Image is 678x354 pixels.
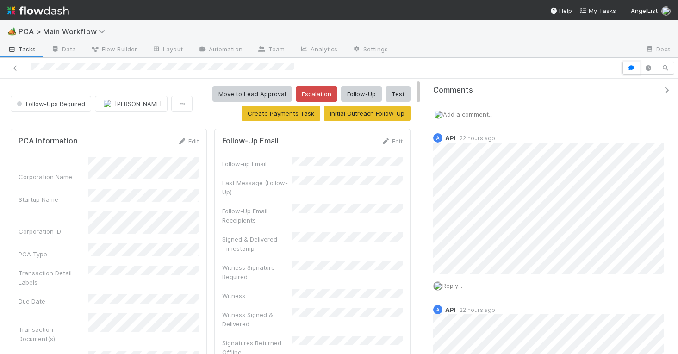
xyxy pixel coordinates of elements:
a: Analytics [292,43,345,57]
div: Due Date [19,297,88,306]
span: Follow-Ups Required [15,100,85,107]
div: Follow-Up Email Receipients [222,206,292,225]
span: 🏕️ [7,27,17,35]
button: [PERSON_NAME] [95,96,168,112]
button: Follow-Up [341,86,382,102]
div: API [433,305,442,314]
span: Flow Builder [91,44,137,54]
div: Follow-up Email [222,159,292,168]
button: Escalation [296,86,337,102]
div: Startup Name [19,195,88,204]
div: Witness Signature Required [222,263,292,281]
a: Flow Builder [83,43,144,57]
span: 22 hours ago [456,306,495,313]
img: avatar_784ea27d-2d59-4749-b480-57d513651deb.png [433,281,442,291]
div: Corporation Name [19,172,88,181]
a: Layout [144,43,190,57]
img: logo-inverted-e16ddd16eac7371096b0.svg [7,3,69,19]
span: My Tasks [579,7,616,14]
a: Team [250,43,292,57]
span: Tasks [7,44,36,54]
div: Help [550,6,572,15]
div: API [433,133,442,143]
span: Add a comment... [443,111,493,118]
span: A [436,307,440,312]
span: Comments [433,86,473,95]
img: avatar_cd4e5e5e-3003-49e5-bc76-fd776f359de9.png [103,99,112,108]
a: Settings [345,43,395,57]
h5: Follow-Up Email [222,137,279,146]
span: 22 hours ago [456,135,495,142]
span: API [445,134,456,142]
span: PCA > Main Workflow [19,27,110,36]
span: Reply... [442,282,462,289]
div: Transaction Document(s) [19,325,88,343]
button: Follow-Ups Required [11,96,91,112]
a: Edit [381,137,403,145]
div: Corporation ID [19,227,88,236]
span: API [445,306,456,313]
a: Data [44,43,83,57]
a: Docs [638,43,678,57]
div: Witness Signed & Delivered [222,310,292,329]
img: avatar_784ea27d-2d59-4749-b480-57d513651deb.png [661,6,671,16]
a: Automation [190,43,250,57]
button: Move to Lead Approval [212,86,292,102]
button: Test [386,86,411,102]
div: PCA Type [19,249,88,259]
div: Transaction Detail Labels [19,268,88,287]
div: Signed & Delivered Timestamp [222,235,292,253]
span: AngelList [631,7,658,14]
div: Witness [222,291,292,300]
span: [PERSON_NAME] [115,100,162,107]
button: Initial Outreach Follow-Up [324,106,411,121]
img: avatar_784ea27d-2d59-4749-b480-57d513651deb.png [434,110,443,119]
button: Create Payments Task [242,106,320,121]
span: A [436,136,440,141]
div: Last Message (Follow-Up) [222,178,292,197]
a: Edit [177,137,199,145]
h5: PCA Information [19,137,78,146]
a: My Tasks [579,6,616,15]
